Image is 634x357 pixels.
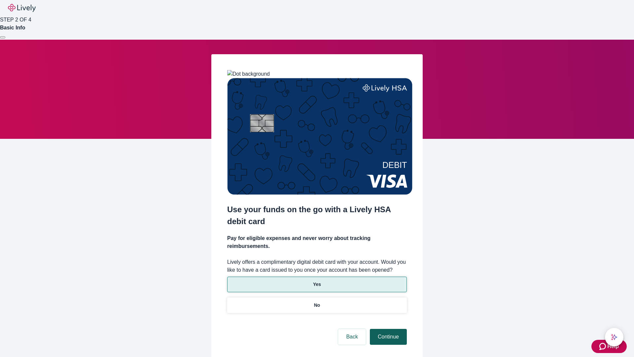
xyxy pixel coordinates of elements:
span: Help [607,342,619,350]
svg: Lively AI Assistant [611,334,617,340]
label: Lively offers a complimentary digital debit card with your account. Would you like to have a card... [227,258,407,274]
h2: Use your funds on the go with a Lively HSA debit card [227,204,407,227]
p: Yes [313,281,321,288]
img: Lively [8,4,36,12]
button: Back [338,329,366,345]
button: Continue [370,329,407,345]
button: No [227,297,407,313]
img: Debit card [227,78,412,195]
p: No [314,302,320,309]
img: Dot background [227,70,270,78]
svg: Zendesk support icon [599,342,607,350]
button: chat [605,328,623,346]
h4: Pay for eligible expenses and never worry about tracking reimbursements. [227,234,407,250]
button: Zendesk support iconHelp [591,340,627,353]
button: Yes [227,277,407,292]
